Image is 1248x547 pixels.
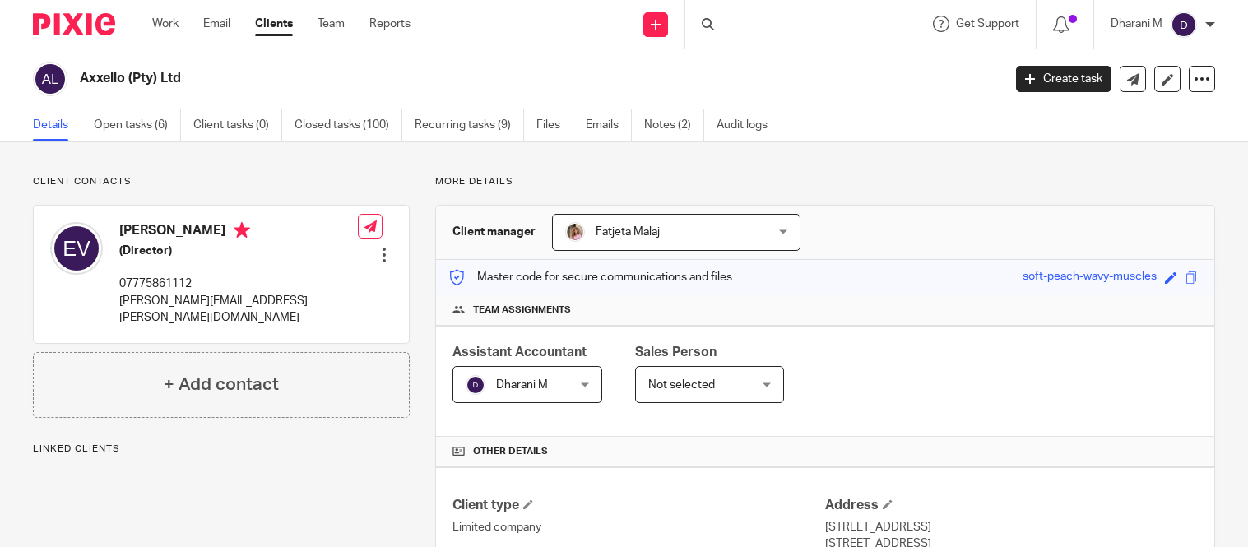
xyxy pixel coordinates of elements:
a: Emails [586,109,632,141]
h2: Axxello (Pty) Ltd [80,70,809,87]
h5: (Director) [119,243,358,259]
a: Reports [369,16,411,32]
h4: Client type [452,497,825,514]
a: Client tasks (0) [193,109,282,141]
h4: Address [825,497,1198,514]
span: Get Support [956,18,1019,30]
p: Dharani M [1111,16,1162,32]
a: Work [152,16,179,32]
a: Details [33,109,81,141]
p: 07775861112 [119,276,358,292]
h3: Client manager [452,224,536,240]
a: Clients [255,16,293,32]
span: Assistant Accountant [452,345,587,359]
img: svg%3E [33,62,67,96]
p: More details [435,175,1215,188]
p: Client contacts [33,175,410,188]
div: soft-peach-wavy-muscles [1023,268,1157,287]
a: Create task [1016,66,1111,92]
a: Team [318,16,345,32]
img: Pixie [33,13,115,35]
a: Audit logs [717,109,780,141]
p: [PERSON_NAME][EMAIL_ADDRESS][PERSON_NAME][DOMAIN_NAME] [119,293,358,327]
a: Open tasks (6) [94,109,181,141]
h4: + Add contact [164,372,279,397]
a: Email [203,16,230,32]
span: Not selected [648,379,715,391]
img: MicrosoftTeams-image%20(5).png [565,222,585,242]
span: Dharani M [496,379,548,391]
img: svg%3E [466,375,485,395]
a: Files [536,109,573,141]
img: svg%3E [50,222,103,275]
i: Primary [234,222,250,239]
span: Sales Person [635,345,717,359]
p: Linked clients [33,443,410,456]
a: Recurring tasks (9) [415,109,524,141]
h4: [PERSON_NAME] [119,222,358,243]
span: Team assignments [473,304,571,317]
img: svg%3E [1171,12,1197,38]
span: Fatjeta Malaj [596,226,660,238]
span: Other details [473,445,548,458]
p: [STREET_ADDRESS] [825,519,1198,535]
a: Closed tasks (100) [295,109,402,141]
a: Notes (2) [644,109,704,141]
p: Master code for secure communications and files [448,269,732,285]
p: Limited company [452,519,825,535]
